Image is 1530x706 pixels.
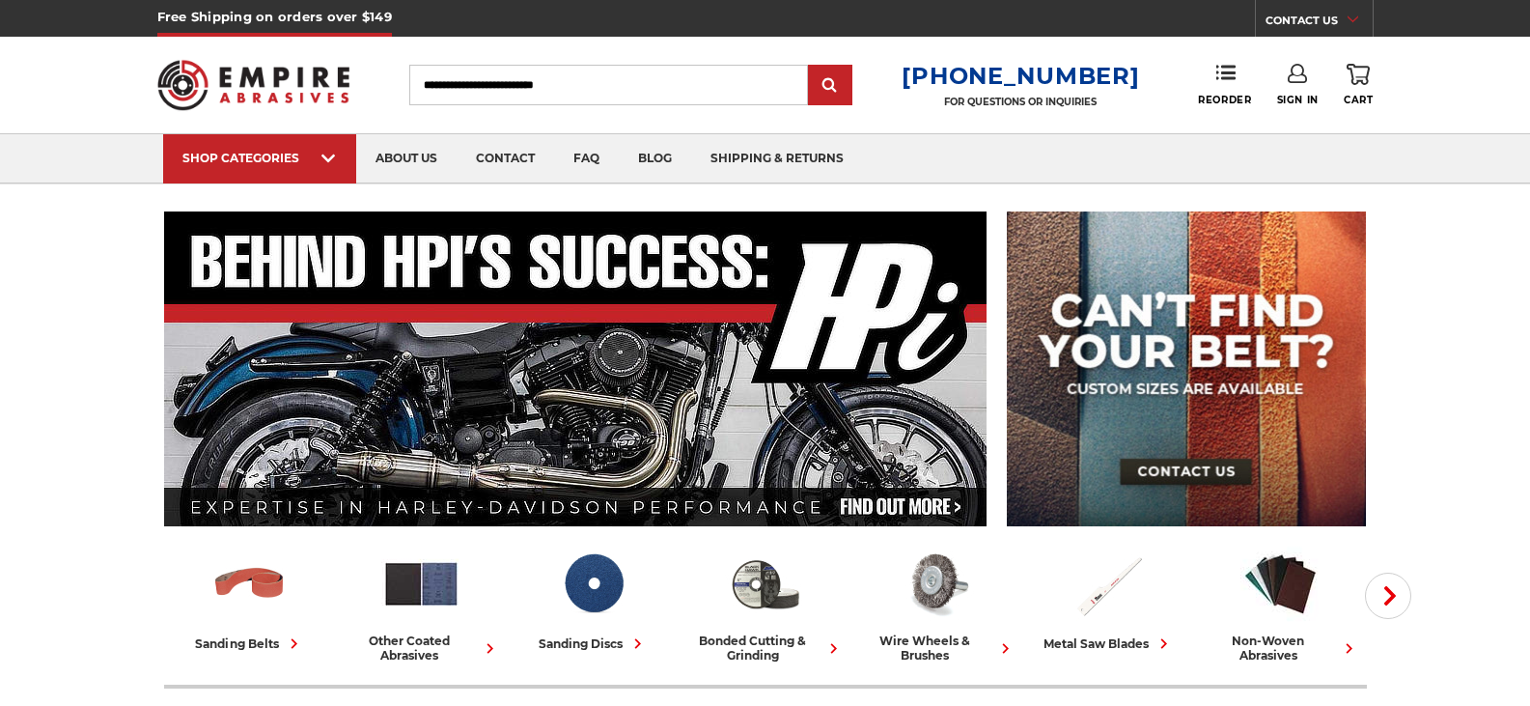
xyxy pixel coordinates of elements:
img: Wire Wheels & Brushes [897,544,977,624]
a: sanding discs [515,544,672,654]
p: FOR QUESTIONS OR INQUIRIES [902,96,1139,108]
div: sanding discs [539,634,648,654]
div: SHOP CATEGORIES [182,151,337,165]
a: metal saw blades [1031,544,1187,654]
a: non-woven abrasives [1203,544,1359,663]
span: Sign In [1277,94,1319,106]
img: Empire Abrasives [157,47,350,123]
span: Reorder [1198,94,1251,106]
a: wire wheels & brushes [859,544,1015,663]
a: Reorder [1198,64,1251,105]
a: blog [619,134,691,184]
a: [PHONE_NUMBER] [902,62,1139,90]
div: other coated abrasives [344,634,500,663]
div: wire wheels & brushes [859,634,1015,663]
div: bonded cutting & grinding [687,634,844,663]
a: faq [554,134,619,184]
button: Next [1365,573,1411,619]
img: Sanding Discs [553,544,633,624]
a: sanding belts [172,544,328,654]
img: Non-woven Abrasives [1240,544,1321,624]
img: Bonded Cutting & Grinding [725,544,805,624]
a: contact [457,134,554,184]
img: Banner for an interview featuring Horsepower Inc who makes Harley performance upgrades featured o... [164,212,988,526]
img: Other Coated Abrasives [381,544,461,624]
a: other coated abrasives [344,544,500,663]
div: metal saw blades [1043,634,1174,654]
img: Sanding Belts [209,544,290,624]
span: Cart [1344,94,1373,106]
a: Cart [1344,64,1373,106]
img: Metal Saw Blades [1069,544,1149,624]
img: promo banner for custom belts. [1007,212,1366,526]
input: Submit [811,67,849,105]
div: sanding belts [196,634,304,654]
div: non-woven abrasives [1203,634,1359,663]
a: shipping & returns [691,134,863,184]
a: bonded cutting & grinding [687,544,844,663]
a: about us [356,134,457,184]
a: CONTACT US [1266,10,1373,37]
